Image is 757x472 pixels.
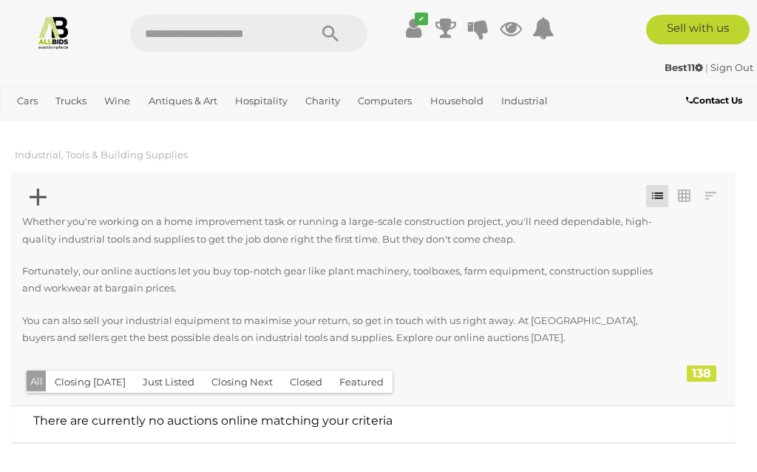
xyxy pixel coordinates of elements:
[495,89,554,113] a: Industrial
[705,61,708,73] span: |
[646,15,750,44] a: Sell with us
[402,15,424,41] a: ✔
[686,95,742,106] b: Contact Us
[11,89,44,113] a: Cars
[33,414,393,428] span: There are currently no auctions online matching your criteria
[229,89,293,113] a: Hospitality
[46,371,135,394] button: Closing [DATE]
[299,89,346,113] a: Charity
[22,312,654,347] p: You can also sell your industrial equipment to maximise your return, so get in touch with us righ...
[36,15,71,50] img: Allbids.com.au
[22,213,654,248] p: Whether you're working on a home improvement task or running a large-scale construction project, ...
[293,15,367,52] button: Search
[15,149,188,161] a: Industrial, Tools & Building Supplies
[352,89,418,113] a: Computers
[98,89,136,113] a: Wine
[424,89,489,113] a: Household
[687,365,716,382] div: 138
[686,92,746,109] a: Contact Us
[330,371,393,394] button: Featured
[27,371,47,392] button: All
[11,113,69,138] a: Jewellery
[134,371,203,394] button: Just Listed
[415,13,428,25] i: ✔
[120,113,163,138] a: Sports
[143,89,223,113] a: Antiques & Art
[50,89,92,113] a: Trucks
[203,371,282,394] button: Closing Next
[281,371,331,394] button: Closed
[665,61,705,73] a: Best11
[665,61,703,73] strong: Best11
[169,113,286,138] a: [GEOGRAPHIC_DATA]
[22,263,654,297] p: Fortunately, our online auctions let you buy top-notch gear like plant machinery, toolboxes, farm...
[710,61,753,73] a: Sign Out
[75,113,115,138] a: Office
